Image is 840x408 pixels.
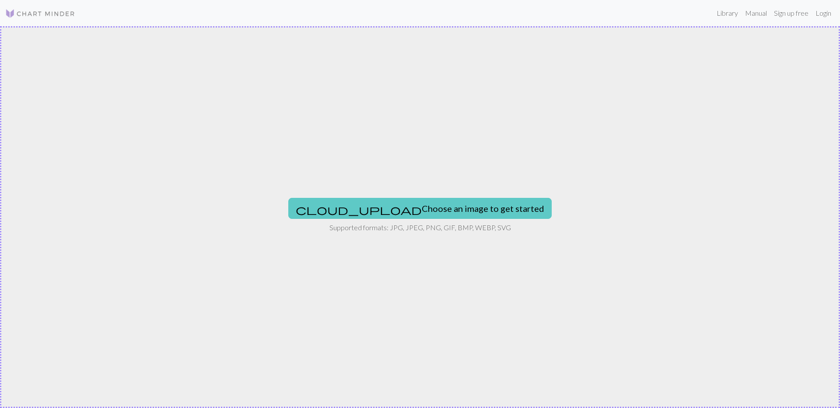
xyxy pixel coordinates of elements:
[812,4,835,22] a: Login
[713,4,742,22] a: Library
[288,198,552,219] button: Choose an image to get started
[742,4,770,22] a: Manual
[5,8,75,19] img: Logo
[770,4,812,22] a: Sign up free
[329,222,511,233] p: Supported formats: JPG, JPEG, PNG, GIF, BMP, WEBP, SVG
[296,204,422,216] span: cloud_upload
